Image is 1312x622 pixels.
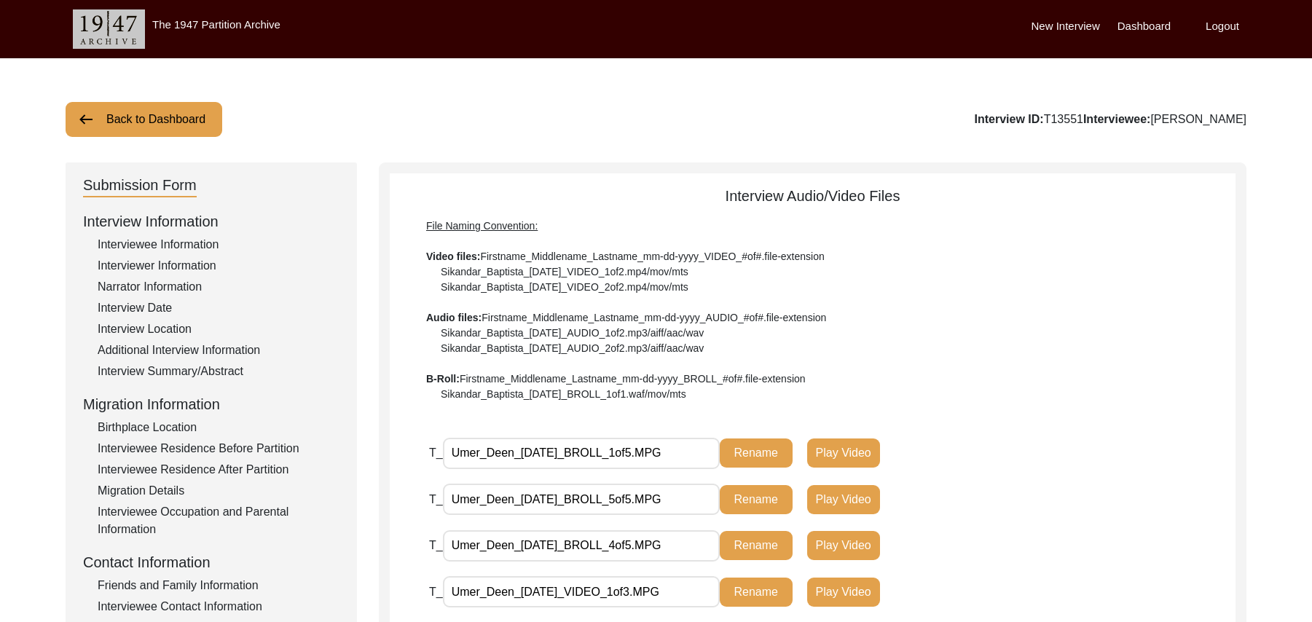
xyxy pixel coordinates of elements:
label: New Interview [1032,18,1100,35]
label: Logout [1206,18,1239,35]
div: Firstname_Middlename_Lastname_mm-dd-yyyy_VIDEO_#of#.file-extension Sikandar_Baptista_[DATE]_VIDEO... [426,219,1199,402]
b: Interviewee: [1083,113,1150,125]
img: arrow-left.png [77,111,95,128]
b: Audio files: [426,312,482,323]
div: Narrator Information [98,278,339,296]
button: Rename [720,578,793,607]
button: Rename [720,438,793,468]
b: B-Roll: [426,373,460,385]
div: Interviewer Information [98,257,339,275]
div: Contact Information [83,551,339,573]
span: T_ [429,539,443,551]
span: T_ [429,586,443,598]
span: T_ [429,493,443,505]
div: Interview Information [83,210,339,232]
button: Rename [720,485,793,514]
div: Submission Form [83,174,197,197]
div: Interviewee Occupation and Parental Information [98,503,339,538]
div: T13551 [PERSON_NAME] [975,111,1246,128]
span: File Naming Convention: [426,220,538,232]
button: Back to Dashboard [66,102,222,137]
label: The 1947 Partition Archive [152,18,280,31]
b: Video files: [426,251,480,262]
div: Interviewee Information [98,236,339,253]
div: Additional Interview Information [98,342,339,359]
div: Interviewee Contact Information [98,598,339,615]
button: Play Video [807,485,880,514]
div: Interviewee Residence After Partition [98,461,339,479]
button: Rename [720,531,793,560]
button: Play Video [807,578,880,607]
b: Interview ID: [975,113,1044,125]
div: Interview Location [98,320,339,338]
div: Interview Summary/Abstract [98,363,339,380]
button: Play Video [807,438,880,468]
div: Interview Audio/Video Files [390,185,1236,402]
button: Play Video [807,531,880,560]
label: Dashboard [1117,18,1171,35]
div: Interview Date [98,299,339,317]
div: Interviewee Residence Before Partition [98,440,339,457]
img: header-logo.png [73,9,145,49]
div: Migration Information [83,393,339,415]
div: Birthplace Location [98,419,339,436]
div: Migration Details [98,482,339,500]
span: T_ [429,446,443,459]
div: Friends and Family Information [98,577,339,594]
